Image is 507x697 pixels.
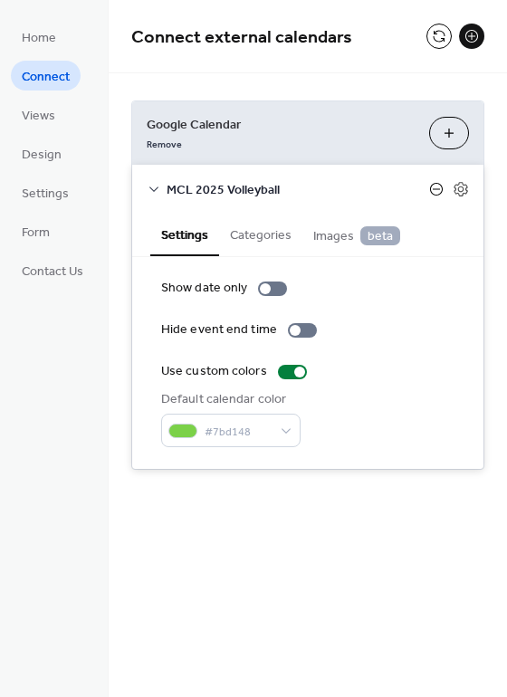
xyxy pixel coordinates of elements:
span: #7bd148 [205,423,272,442]
div: Default calendar color [161,390,297,409]
button: Images beta [302,213,411,255]
span: Remove [147,138,182,151]
span: Google Calendar [147,116,415,135]
span: Contact Us [22,263,83,282]
span: Connect external calendars [131,20,352,55]
span: beta [360,226,400,245]
span: Design [22,146,62,165]
div: Hide event end time [161,320,277,339]
span: Images [313,226,400,246]
button: Categories [219,213,302,254]
div: Use custom colors [161,362,267,381]
a: Form [11,216,61,246]
a: Contact Us [11,255,94,285]
span: Form [22,224,50,243]
a: Home [11,22,67,52]
span: Settings [22,185,69,204]
span: Home [22,29,56,48]
a: Views [11,100,66,129]
a: Settings [11,177,80,207]
span: Connect [22,68,70,87]
span: MCL 2025 Volleyball [167,181,429,200]
a: Design [11,138,72,168]
div: Show date only [161,279,247,298]
button: Settings [150,213,219,256]
a: Connect [11,61,81,91]
span: Views [22,107,55,126]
